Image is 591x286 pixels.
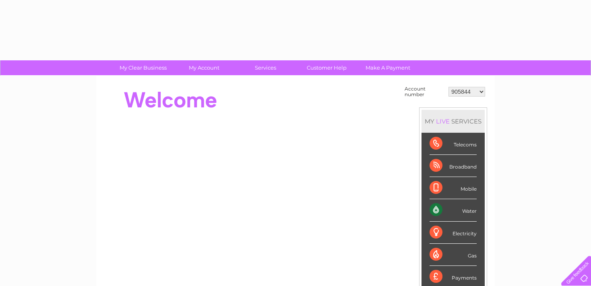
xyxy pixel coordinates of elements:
div: Broadband [430,155,477,177]
a: My Account [171,60,238,75]
div: Mobile [430,177,477,199]
td: Account number [403,84,446,99]
a: Customer Help [293,60,360,75]
div: LIVE [434,117,451,125]
div: Electricity [430,222,477,244]
a: My Clear Business [110,60,176,75]
div: MY SERVICES [422,110,485,133]
a: Services [232,60,299,75]
div: Gas [430,244,477,266]
div: Telecoms [430,133,477,155]
a: Make A Payment [355,60,421,75]
div: Water [430,199,477,221]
